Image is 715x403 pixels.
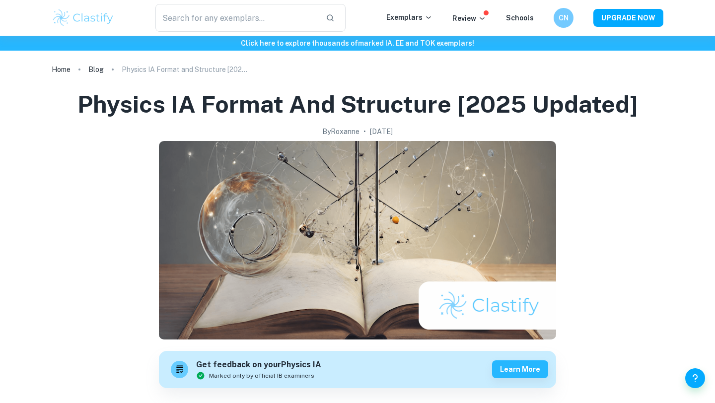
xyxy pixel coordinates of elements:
[2,38,713,49] h6: Click here to explore thousands of marked IA, EE and TOK exemplars !
[593,9,663,27] button: UPGRADE NOW
[159,351,556,388] a: Get feedback on yourPhysics IAMarked only by official IB examinersLearn more
[322,126,359,137] h2: By Roxanne
[363,126,366,137] p: •
[386,12,432,23] p: Exemplars
[159,141,556,339] img: Physics IA Format and Structure [2025 updated] cover image
[52,63,71,76] a: Home
[370,126,393,137] h2: [DATE]
[155,4,318,32] input: Search for any exemplars...
[77,88,638,120] h1: Physics IA Format and Structure [2025 updated]
[554,8,573,28] button: CN
[196,359,321,371] h6: Get feedback on your Physics IA
[209,371,314,380] span: Marked only by official IB examiners
[558,12,570,23] h6: CN
[52,8,115,28] img: Clastify logo
[122,64,251,75] p: Physics IA Format and Structure [2025 updated]
[88,63,104,76] a: Blog
[506,14,534,22] a: Schools
[685,368,705,388] button: Help and Feedback
[492,360,548,378] button: Learn more
[452,13,486,24] p: Review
